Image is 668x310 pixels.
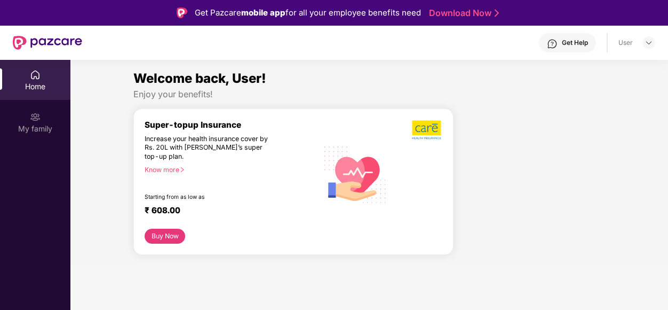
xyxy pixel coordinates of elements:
div: Enjoy your benefits! [133,89,605,100]
div: Get Help [562,38,588,47]
a: Download Now [429,7,496,19]
div: User [618,38,633,47]
img: b5dec4f62d2307b9de63beb79f102df3.png [412,120,442,140]
div: Get Pazcare for all your employee benefits need [195,6,421,19]
img: svg+xml;base64,PHN2ZyBpZD0iSG9tZSIgeG1sbnM9Imh0dHA6Ly93d3cudzMub3JnLzIwMDAvc3ZnIiB3aWR0aD0iMjAiIG... [30,69,41,80]
div: Increase your health insurance cover by Rs. 20L with [PERSON_NAME]’s super top-up plan. [145,135,272,161]
div: Know more [145,166,312,173]
div: ₹ 608.00 [145,205,307,218]
strong: mobile app [241,7,285,18]
img: svg+xml;base64,PHN2ZyB3aWR0aD0iMjAiIGhlaWdodD0iMjAiIHZpZXdCb3g9IjAgMCAyMCAyMCIgZmlsbD0ibm9uZSIgeG... [30,112,41,122]
img: svg+xml;base64,PHN2ZyB4bWxucz0iaHR0cDovL3d3dy53My5vcmcvMjAwMC9zdmciIHhtbG5zOnhsaW5rPSJodHRwOi8vd3... [318,136,392,212]
div: Super-topup Insurance [145,120,318,130]
img: svg+xml;base64,PHN2ZyBpZD0iRHJvcGRvd24tMzJ4MzIiIHhtbG5zPSJodHRwOi8vd3d3LnczLm9yZy8yMDAwL3N2ZyIgd2... [645,38,653,47]
img: svg+xml;base64,PHN2ZyBpZD0iSGVscC0zMngzMiIgeG1sbnM9Imh0dHA6Ly93d3cudzMub3JnLzIwMDAvc3ZnIiB3aWR0aD... [547,38,558,49]
span: right [179,167,185,173]
button: Buy Now [145,229,185,244]
img: Logo [177,7,187,18]
span: Welcome back, User! [133,71,266,86]
img: Stroke [495,7,499,19]
img: New Pazcare Logo [13,36,82,50]
div: Starting from as low as [145,193,273,201]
